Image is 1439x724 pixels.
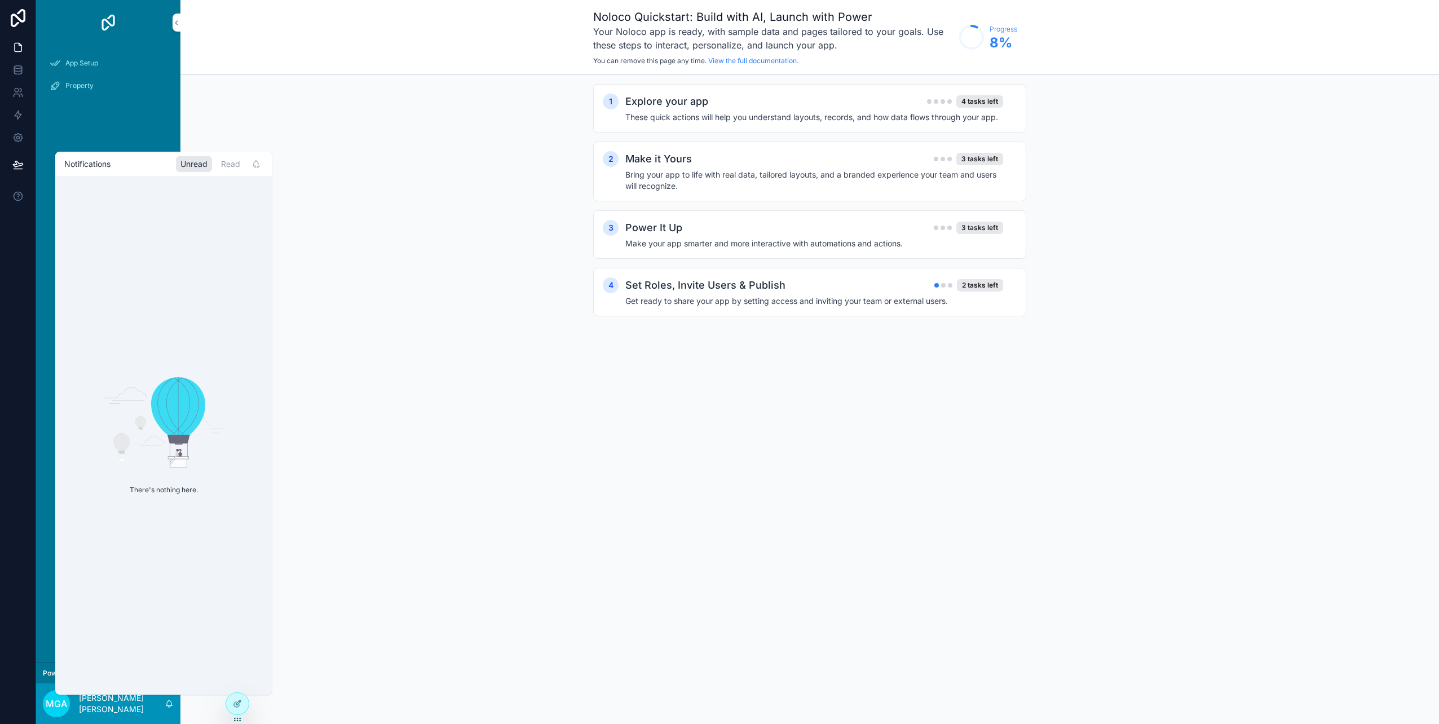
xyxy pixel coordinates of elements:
a: Powered by [36,663,180,683]
span: Powered by [43,669,81,678]
span: Progress [990,25,1017,34]
h1: Noloco Quickstart: Build with AI, Launch with Power [593,9,954,25]
div: scrollable content [36,45,180,111]
a: View the full documentation. [708,56,798,65]
span: MGA [46,697,67,710]
h1: Notifications [64,158,111,170]
span: App Setup [65,59,98,68]
div: Read [217,156,245,172]
span: 8 % [990,34,1017,52]
img: App logo [99,14,117,32]
p: There's nothing here. [121,476,207,504]
a: App Setup [43,53,174,73]
span: You can remove this page any time. [593,56,707,65]
a: Property [43,76,174,96]
h3: Your Noloco app is ready, with sample data and pages tailored to your goals. Use these steps to i... [593,25,954,52]
span: Property [65,81,94,90]
p: [PERSON_NAME] [PERSON_NAME] [79,692,165,715]
div: Unread [176,156,212,172]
